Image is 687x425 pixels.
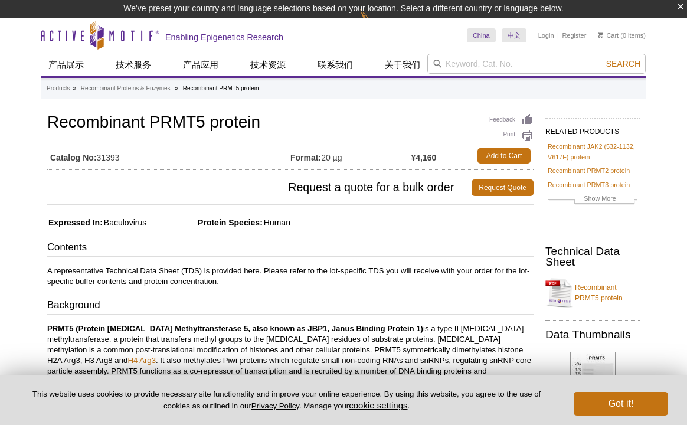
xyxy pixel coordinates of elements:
[251,401,299,410] a: Privacy Policy
[545,118,640,139] h2: RELATED PRODUCTS
[538,31,554,40] a: Login
[41,54,91,76] a: 产品展示
[360,9,391,37] img: Change Here
[548,165,630,176] a: Recombinant PRMT2 protein
[47,240,534,257] h3: Contents
[489,113,534,126] a: Feedback
[545,275,640,310] a: Recombinant PRMT5 protein
[47,179,472,196] span: Request a quote for a bulk order
[349,400,407,410] button: cookie settings
[50,152,97,163] strong: Catalog No:
[477,148,531,164] a: Add to Cart
[149,218,263,227] span: Protein Species:
[19,389,554,411] p: This website uses cookies to provide necessary site functionality and improve your online experie...
[489,129,534,142] a: Print
[47,113,534,133] h1: Recombinant PRMT5 protein
[310,54,360,76] a: 联系我们
[548,141,637,162] a: Recombinant JAK2 (532-1132, V617F) protein
[378,54,427,76] a: 关于我们
[472,179,534,196] a: Request Quote
[598,31,619,40] a: Cart
[598,32,603,38] img: Your Cart
[467,28,496,42] a: China
[598,28,646,42] li: (0 items)
[47,266,534,287] p: A representative Technical Data Sheet (TDS) is provided here. Please refer to the lot-specific TD...
[73,85,76,91] li: »
[548,193,637,207] a: Show More
[243,54,293,76] a: 技术资源
[47,145,290,166] td: 31393
[290,145,411,166] td: 20 µg
[502,28,526,42] a: 中文
[47,323,534,398] p: is a type II [MEDICAL_DATA] methyltransferase, a protein that transfers methyl groups to the [MED...
[411,152,437,163] strong: ¥4,160
[47,298,534,315] h3: Background
[545,329,640,340] h2: Data Thumbnails
[175,85,178,91] li: »
[427,54,646,74] input: Keyword, Cat. No.
[81,83,171,94] a: Recombinant Proteins & Enzymes
[574,392,668,416] button: Got it!
[562,31,586,40] a: Register
[47,83,70,94] a: Products
[603,58,644,69] button: Search
[606,59,640,68] span: Search
[165,32,283,42] h2: Enabling Epigenetics Research
[47,324,423,333] strong: PRMT5 (Protein [MEDICAL_DATA] Methyltransferase 5, also known as JBP1, Janus Binding Protein 1)
[127,356,156,365] a: H4 Arg3
[545,246,640,267] h2: Technical Data Sheet
[109,54,158,76] a: 技术服务
[47,218,103,227] span: Expressed In:
[103,218,146,227] span: Baculovirus
[263,218,290,227] span: Human
[183,85,259,91] li: Recombinant PRMT5 protein
[548,179,630,190] a: Recombinant PRMT3 protein
[290,152,321,163] strong: Format:
[176,54,225,76] a: 产品应用
[557,28,559,42] li: |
